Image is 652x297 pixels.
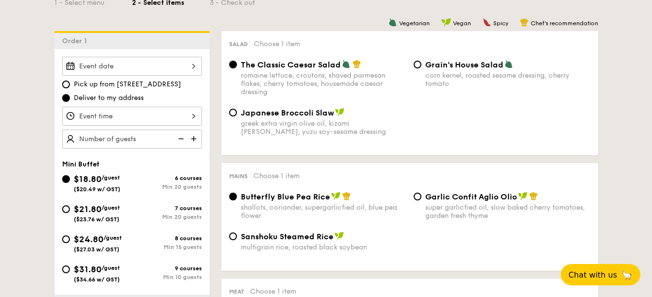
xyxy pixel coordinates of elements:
[173,130,187,148] img: icon-reduce.1d2dbef1.svg
[132,274,202,280] div: Min 10 guests
[62,94,70,102] input: Deliver to my address
[101,264,120,271] span: /guest
[531,20,598,27] span: Chef's recommendation
[241,71,406,96] div: romaine lettuce, croutons, shaved parmesan flakes, cherry tomatoes, housemade caesar dressing
[62,235,70,243] input: $24.80/guest($27.03 w/ GST)8 coursesMin 15 guests
[425,71,590,88] div: corn kernel, roasted sesame dressing, cherry tomato
[425,60,503,69] span: Grain's House Salad
[132,175,202,181] div: 6 courses
[62,37,91,45] span: Order 1
[187,130,202,148] img: icon-add.58712e84.svg
[414,193,421,200] input: Garlic Confit Aglio Oliosuper garlicfied oil, slow baked cherry tomatoes, garden fresh thyme
[241,60,341,69] span: The Classic Caesar Salad
[621,269,633,280] span: 🦙
[229,232,237,240] input: Sanshoku Steamed Ricemultigrain rice, roasted black soybean
[241,232,334,241] span: Sanshoku Steamed Rice
[229,193,237,200] input: Butterfly Blue Pea Riceshallots, coriander, supergarlicfied oil, blue pea flower
[62,107,202,126] input: Event time
[132,244,202,250] div: Min 15 guests
[342,192,351,200] img: icon-chef-hat.a58ddaea.svg
[103,234,122,241] span: /guest
[132,235,202,242] div: 8 courses
[425,192,517,201] span: Garlic Confit Aglio Olio
[331,192,341,200] img: icon-vegan.f8ff3823.svg
[335,108,345,116] img: icon-vegan.f8ff3823.svg
[101,174,120,181] span: /guest
[101,204,120,211] span: /guest
[132,214,202,220] div: Min 20 guests
[74,216,119,223] span: ($23.76 w/ GST)
[62,205,70,213] input: $21.80/guest($23.76 w/ GST)7 coursesMin 20 guests
[229,173,248,180] span: Mains
[74,174,101,184] span: $18.80
[414,61,421,68] input: Grain's House Saladcorn kernel, roasted sesame dressing, cherry tomato
[62,57,202,76] input: Event date
[241,243,406,251] div: multigrain rice, roasted black soybean
[399,20,430,27] span: Vegetarian
[62,130,202,148] input: Number of guests
[250,287,296,296] span: Choose 1 item
[334,231,344,240] img: icon-vegan.f8ff3823.svg
[241,119,406,136] div: greek extra virgin olive oil, kizami [PERSON_NAME], yuzu soy-sesame dressing
[453,20,471,27] span: Vegan
[132,205,202,212] div: 7 courses
[518,192,528,200] img: icon-vegan.f8ff3823.svg
[529,192,538,200] img: icon-chef-hat.a58ddaea.svg
[561,264,640,285] button: Chat with us🦙
[241,108,334,117] span: Japanese Broccoli Slaw
[241,192,330,201] span: Butterfly Blue Pea Rice
[229,288,244,295] span: Meat
[229,41,248,48] span: Salad
[62,160,100,168] span: Mini Buffet
[74,204,101,214] span: $21.80
[253,172,300,180] span: Choose 1 item
[62,81,70,88] input: Pick up from [STREET_ADDRESS]
[62,175,70,183] input: $18.80/guest($20.49 w/ GST)6 coursesMin 20 guests
[241,203,406,220] div: shallots, coriander, supergarlicfied oil, blue pea flower
[441,18,451,27] img: icon-vegan.f8ff3823.svg
[520,18,529,27] img: icon-chef-hat.a58ddaea.svg
[132,183,202,190] div: Min 20 guests
[493,20,508,27] span: Spicy
[74,246,119,253] span: ($27.03 w/ GST)
[504,60,513,68] img: icon-vegetarian.fe4039eb.svg
[74,80,181,89] span: Pick up from [STREET_ADDRESS]
[74,234,103,245] span: $24.80
[74,93,144,103] span: Deliver to my address
[425,203,590,220] div: super garlicfied oil, slow baked cherry tomatoes, garden fresh thyme
[229,109,237,116] input: Japanese Broccoli Slawgreek extra virgin olive oil, kizami [PERSON_NAME], yuzu soy-sesame dressing
[74,276,120,283] span: ($34.66 w/ GST)
[132,265,202,272] div: 9 courses
[483,18,491,27] img: icon-spicy.37a8142b.svg
[342,60,351,68] img: icon-vegetarian.fe4039eb.svg
[62,265,70,273] input: $31.80/guest($34.66 w/ GST)9 coursesMin 10 guests
[568,270,617,280] span: Chat with us
[254,40,300,48] span: Choose 1 item
[74,264,101,275] span: $31.80
[74,186,120,193] span: ($20.49 w/ GST)
[388,18,397,27] img: icon-vegetarian.fe4039eb.svg
[352,60,361,68] img: icon-chef-hat.a58ddaea.svg
[229,61,237,68] input: The Classic Caesar Saladromaine lettuce, croutons, shaved parmesan flakes, cherry tomatoes, house...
